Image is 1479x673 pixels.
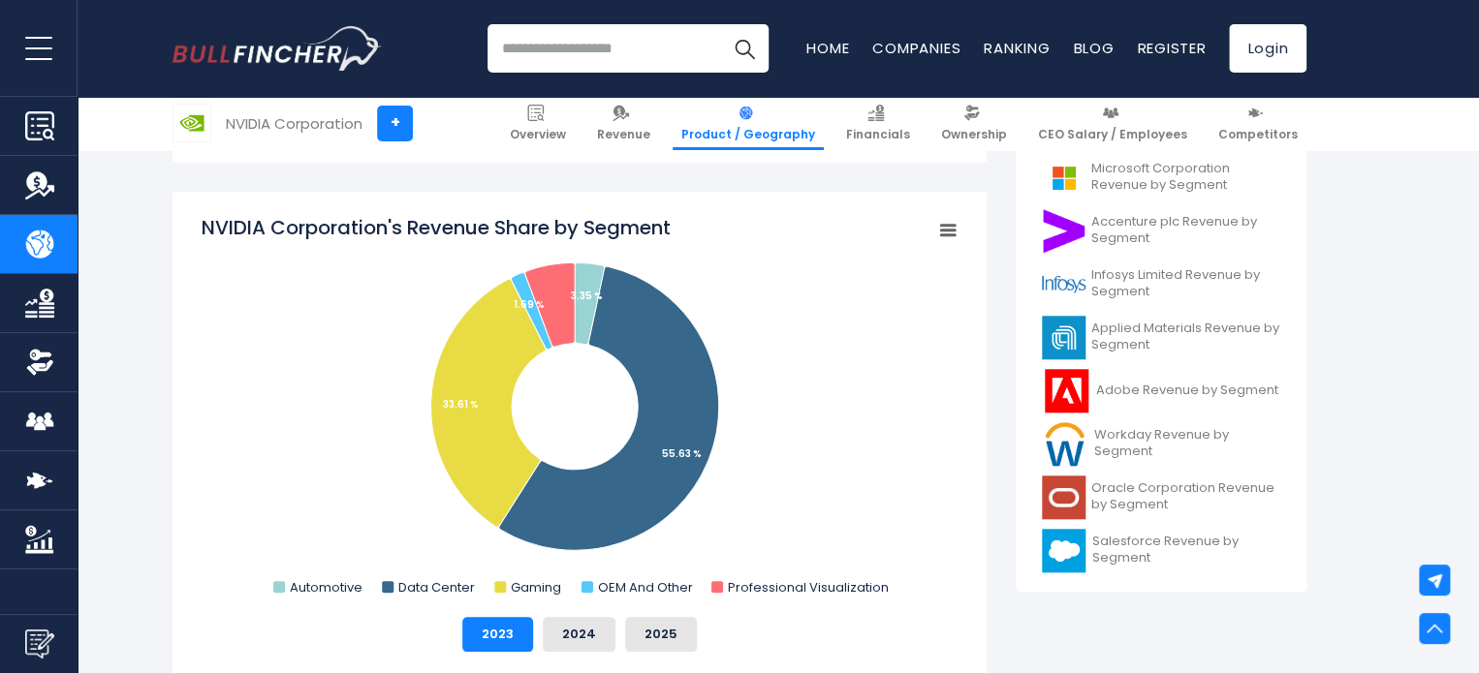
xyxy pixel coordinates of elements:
span: Accenture plc Revenue by Segment [1091,214,1280,247]
a: Ranking [984,38,1050,58]
span: Workday Revenue by Segment [1094,427,1280,460]
tspan: 55.63 % [662,446,702,461]
img: AMAT logo [1042,316,1086,359]
a: CEO Salary / Employees [1029,97,1196,150]
a: Revenue [588,97,659,150]
img: MSFT logo [1042,156,1086,199]
a: Salesforce Revenue by Segment [1030,524,1292,577]
tspan: 33.61 % [443,397,479,412]
text: Professional Visualization [728,578,889,597]
text: Automotive [290,578,362,597]
a: Oracle Corporation Revenue by Segment [1030,471,1292,524]
img: NVDA logo [173,105,210,141]
span: Revenue [597,127,650,142]
svg: NVIDIA Corporation's Revenue Share by Segment [202,214,958,601]
a: Login [1229,24,1306,73]
img: ADBE logo [1042,369,1090,413]
a: Adobe Revenue by Segment [1030,364,1292,417]
tspan: 1.69 % [514,297,545,312]
a: Ownership [932,97,1016,150]
a: Go to homepage [173,26,381,71]
img: Ownership [25,348,54,377]
span: Microsoft Corporation Revenue by Segment [1091,161,1280,194]
img: ORCL logo [1042,475,1086,519]
img: CRM logo [1042,529,1086,572]
span: Ownership [941,127,1007,142]
img: ACN logo [1042,209,1086,253]
img: Bullfincher logo [173,26,382,71]
button: 2023 [462,617,533,652]
a: Competitors [1210,97,1306,150]
span: Infosys Limited Revenue by Segment [1091,267,1280,300]
span: Competitors [1218,127,1298,142]
span: Product / Geography [681,127,815,142]
a: + [377,106,413,141]
img: WDAY logo [1042,422,1088,466]
a: Microsoft Corporation Revenue by Segment [1030,151,1292,204]
a: Register [1137,38,1206,58]
span: Salesforce Revenue by Segment [1091,534,1280,566]
button: 2024 [543,617,615,652]
a: Overview [501,97,575,150]
a: Companies [872,38,960,58]
span: Financials [846,127,910,142]
tspan: NVIDIA Corporation's Revenue Share by Segment [202,214,671,241]
a: Workday Revenue by Segment [1030,417,1292,471]
span: Overview [510,127,566,142]
a: Product / Geography [673,97,824,150]
a: Infosys Limited Revenue by Segment [1030,258,1292,311]
button: 2025 [625,617,697,652]
a: Applied Materials Revenue by Segment [1030,311,1292,364]
tspan: 3.35 % [571,289,603,303]
button: Search [720,24,769,73]
div: NVIDIA Corporation [226,112,362,135]
span: Adobe Revenue by Segment [1096,382,1278,399]
a: Home [806,38,849,58]
span: Applied Materials Revenue by Segment [1091,321,1280,353]
a: Accenture plc Revenue by Segment [1030,204,1292,258]
a: Blog [1073,38,1114,58]
text: OEM And Other [598,578,693,597]
img: INFY logo [1042,262,1086,306]
text: Gaming [511,578,561,597]
span: Oracle Corporation Revenue by Segment [1091,480,1280,513]
span: CEO Salary / Employees [1038,127,1187,142]
text: Data Center [398,578,475,597]
a: Financials [837,97,919,150]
